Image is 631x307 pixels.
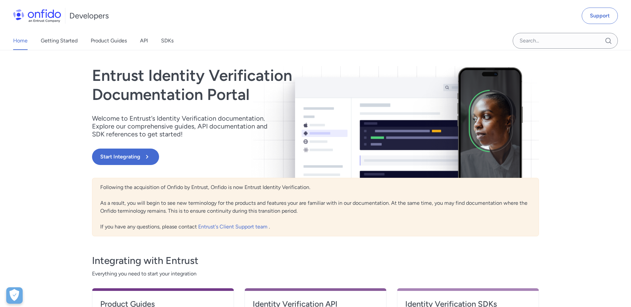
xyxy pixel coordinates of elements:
a: API [140,32,148,50]
h1: Developers [69,11,109,21]
h1: Entrust Identity Verification Documentation Portal [92,66,405,104]
div: Following the acquisition of Onfido by Entrust, Onfido is now Entrust Identity Verification. As a... [92,178,539,236]
input: Onfido search input field [513,33,618,49]
a: SDKs [161,32,174,50]
button: Start Integrating [92,149,159,165]
div: Cookie Preferences [6,287,23,304]
img: Onfido Logo [13,9,61,22]
h3: Integrating with Entrust [92,254,539,267]
span: Everything you need to start your integration [92,270,539,278]
a: Entrust's Client Support team [198,224,269,230]
p: Welcome to Entrust’s Identity Verification documentation. Explore our comprehensive guides, API d... [92,114,276,138]
a: Getting Started [41,32,78,50]
a: Start Integrating [92,149,405,165]
a: Product Guides [91,32,127,50]
a: Home [13,32,28,50]
a: Support [582,8,618,24]
button: Open Preferences [6,287,23,304]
